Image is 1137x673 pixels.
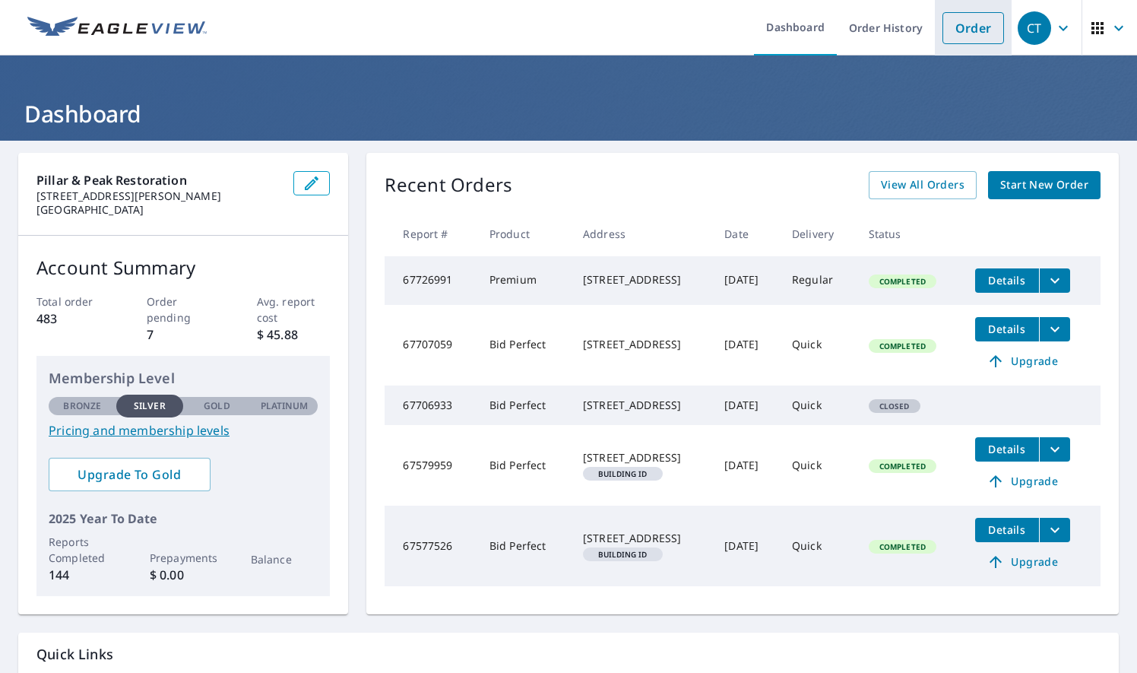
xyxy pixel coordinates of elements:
[147,294,220,325] p: Order pending
[49,566,116,584] p: 144
[1039,518,1070,542] button: filesDropdownBtn-67577526
[975,518,1039,542] button: detailsBtn-67577526
[780,386,857,425] td: Quick
[583,337,700,352] div: [STREET_ADDRESS]
[984,322,1030,336] span: Details
[984,273,1030,287] span: Details
[477,386,571,425] td: Bid Perfect
[598,551,648,558] em: Building ID
[36,294,110,310] p: Total order
[36,203,281,217] p: [GEOGRAPHIC_DATA]
[975,469,1070,494] a: Upgrade
[1018,11,1051,45] div: CT
[780,256,857,305] td: Regular
[984,352,1061,370] span: Upgrade
[27,17,207,40] img: EV Logo
[477,256,571,305] td: Premium
[49,458,211,491] a: Upgrade To Gold
[870,276,935,287] span: Completed
[712,256,780,305] td: [DATE]
[1039,268,1070,293] button: filesDropdownBtn-67726991
[385,506,477,586] td: 67577526
[385,425,477,506] td: 67579959
[150,566,217,584] p: $ 0.00
[780,506,857,586] td: Quick
[36,254,330,281] p: Account Summary
[257,294,331,325] p: Avg. report cost
[975,268,1039,293] button: detailsBtn-67726991
[477,425,571,506] td: Bid Perfect
[988,171,1101,199] a: Start New Order
[984,522,1030,537] span: Details
[1000,176,1088,195] span: Start New Order
[134,399,166,413] p: Silver
[583,531,700,546] div: [STREET_ADDRESS]
[36,310,110,328] p: 483
[869,171,977,199] a: View All Orders
[385,305,477,386] td: 67707059
[1039,317,1070,341] button: filesDropdownBtn-67707059
[385,386,477,425] td: 67706933
[780,211,857,256] th: Delivery
[583,398,700,413] div: [STREET_ADDRESS]
[583,450,700,465] div: [STREET_ADDRESS]
[49,368,318,389] p: Membership Level
[36,189,281,203] p: [STREET_ADDRESS][PERSON_NAME]
[571,211,712,256] th: Address
[975,550,1070,574] a: Upgrade
[63,399,101,413] p: Bronze
[780,305,857,386] td: Quick
[870,401,919,411] span: Closed
[477,506,571,586] td: Bid Perfect
[712,211,780,256] th: Date
[150,550,217,566] p: Prepayments
[1039,437,1070,462] button: filesDropdownBtn-67579959
[780,425,857,506] td: Quick
[18,98,1119,129] h1: Dashboard
[385,256,477,305] td: 67726991
[261,399,309,413] p: Platinum
[49,421,318,440] a: Pricing and membership levels
[975,317,1039,341] button: detailsBtn-67707059
[36,645,1101,664] p: Quick Links
[712,506,780,586] td: [DATE]
[583,272,700,287] div: [STREET_ADDRESS]
[975,349,1070,373] a: Upgrade
[984,472,1061,490] span: Upgrade
[598,470,648,478] em: Building ID
[385,171,512,199] p: Recent Orders
[712,386,780,425] td: [DATE]
[942,12,1004,44] a: Order
[975,437,1039,462] button: detailsBtn-67579959
[49,534,116,566] p: Reports Completed
[870,461,935,471] span: Completed
[204,399,230,413] p: Gold
[477,305,571,386] td: Bid Perfect
[984,553,1061,571] span: Upgrade
[385,211,477,256] th: Report #
[257,325,331,344] p: $ 45.88
[477,211,571,256] th: Product
[857,211,963,256] th: Status
[36,171,281,189] p: Pillar & Peak Restoration
[881,176,964,195] span: View All Orders
[984,442,1030,456] span: Details
[147,325,220,344] p: 7
[712,305,780,386] td: [DATE]
[49,510,318,528] p: 2025 Year To Date
[251,551,318,567] p: Balance
[61,466,198,483] span: Upgrade To Gold
[712,425,780,506] td: [DATE]
[870,541,935,552] span: Completed
[870,341,935,351] span: Completed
